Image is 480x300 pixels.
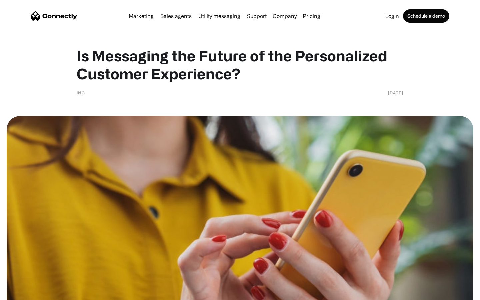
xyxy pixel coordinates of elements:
[383,13,402,19] a: Login
[300,13,323,19] a: Pricing
[13,288,40,298] ul: Language list
[7,288,40,298] aside: Language selected: English
[273,11,297,21] div: Company
[244,13,269,19] a: Support
[388,89,403,96] div: [DATE]
[77,89,85,96] div: Inc
[403,9,449,23] a: Schedule a demo
[158,13,194,19] a: Sales agents
[196,13,243,19] a: Utility messaging
[77,47,403,83] h1: Is Messaging the Future of the Personalized Customer Experience?
[126,13,156,19] a: Marketing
